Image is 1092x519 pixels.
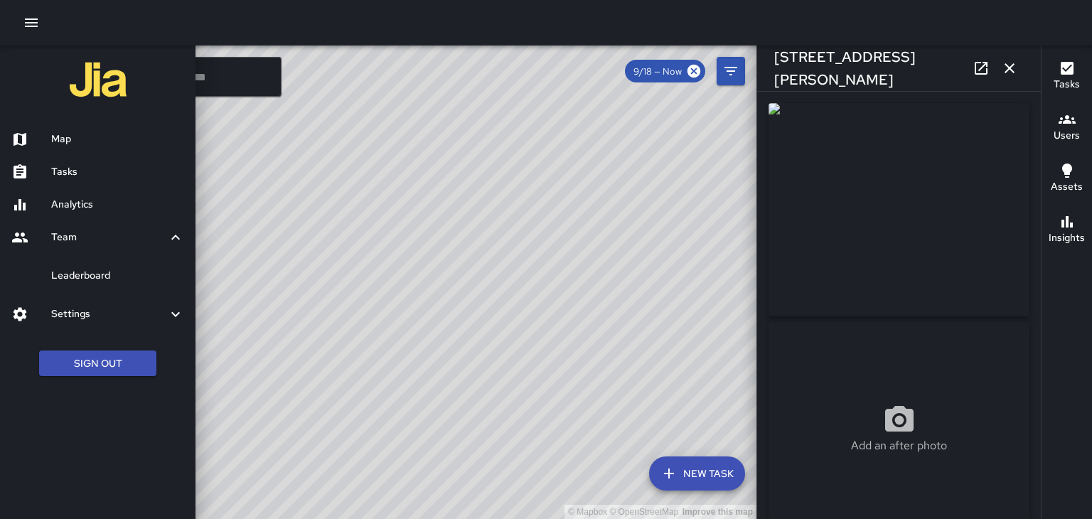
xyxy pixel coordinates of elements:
h6: Settings [51,306,167,322]
button: Sign Out [39,351,156,377]
h6: Map [51,132,184,147]
h6: Tasks [1054,77,1080,92]
img: request_images%2F18b86680-94a8-11f0-a4c8-494b0521a01e [769,103,1029,316]
h6: Users [1054,128,1080,144]
button: New Task [649,456,745,491]
h6: Assets [1051,179,1083,195]
h6: Insights [1049,230,1085,246]
h6: Tasks [51,164,184,180]
h6: Team [51,230,167,245]
p: Add an after photo [851,437,947,454]
h6: Analytics [51,197,184,213]
img: jia-logo [70,51,127,108]
h6: Leaderboard [51,268,184,284]
h6: [STREET_ADDRESS][PERSON_NAME] [774,46,967,91]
